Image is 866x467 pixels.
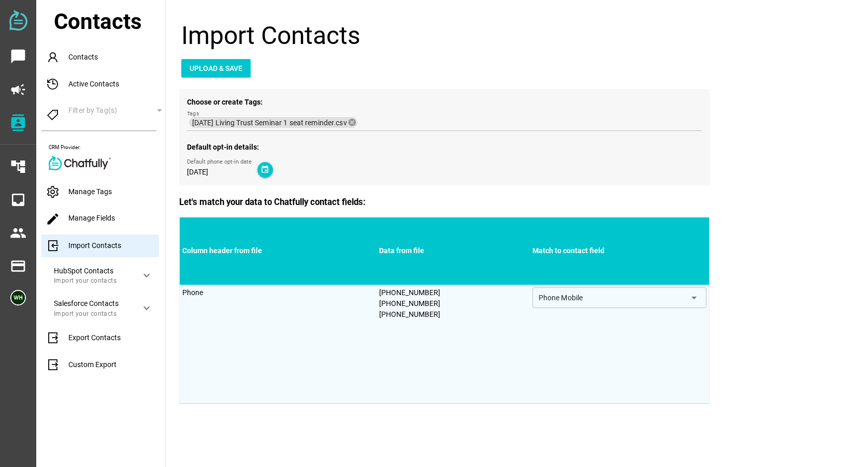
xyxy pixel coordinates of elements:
div: [DATE] [187,167,257,178]
i: people [10,225,26,241]
i: arrow_drop_down [688,291,700,304]
div: [PHONE_NUMBER] [379,287,527,298]
div: Import Contacts [41,235,159,257]
a: Manage Fields [46,214,115,222]
div: Active Contacts [41,73,165,96]
img: 5edff51079ed9903661a2266-30.png [10,290,26,305]
td: Phone [180,285,377,404]
strong: Choose or create Tags: [187,98,263,106]
div: [PHONE_NUMBER] [379,298,527,309]
i: edit [46,212,60,226]
div: Contacts [41,46,165,69]
th: Match to contact field [530,217,710,285]
i: cancel [348,118,357,127]
div: Import your contacts [54,277,132,284]
img: Chatfully [49,156,111,170]
i: account_tree [10,158,26,175]
span: [DATE] Living Trust Seminar 1 seat reminder.csv [192,118,347,127]
div: Salesforce Contacts [54,299,132,308]
i: payment [10,258,26,274]
button: Upload & Save [181,59,251,78]
i: event [261,165,269,174]
span: Phone Mobile [539,293,583,302]
i: chat_bubble [10,48,26,65]
div: Default phone opt-in date [187,158,257,167]
h3: Import Contacts [181,23,861,49]
i: contacts [10,114,26,131]
p: Let's match your data to Chatfully contact fields: [179,196,861,209]
th: Column header from file [180,217,377,285]
a: Custom Export [46,360,117,369]
div: Contacts [54,5,165,38]
i: campaign [10,81,26,98]
span: Upload & Save [190,62,242,75]
i: keyboard_arrow_down [140,269,153,282]
div: CRM Provider: [49,144,165,152]
div: Export Contacts [41,327,165,349]
div: HubSpot Contacts [54,267,132,275]
strong: Default opt-in details: [187,143,259,151]
input: [DATE] Living Trust Seminar 1 seat reminder.csvTags [359,116,702,129]
img: svg+xml;base64,PD94bWwgdmVyc2lvbj0iMS4wIiBlbmNvZGluZz0iVVRGLTgiPz4KPHN2ZyB2ZXJzaW9uPSIxLjEiIHZpZX... [9,10,27,31]
i: inbox [10,192,26,208]
th: Data from file [377,217,530,285]
div: Manage Tags [41,181,165,203]
div: [PHONE_NUMBER] [379,309,527,320]
div: Import your contacts [54,310,132,317]
i: keyboard_arrow_down [140,302,153,314]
